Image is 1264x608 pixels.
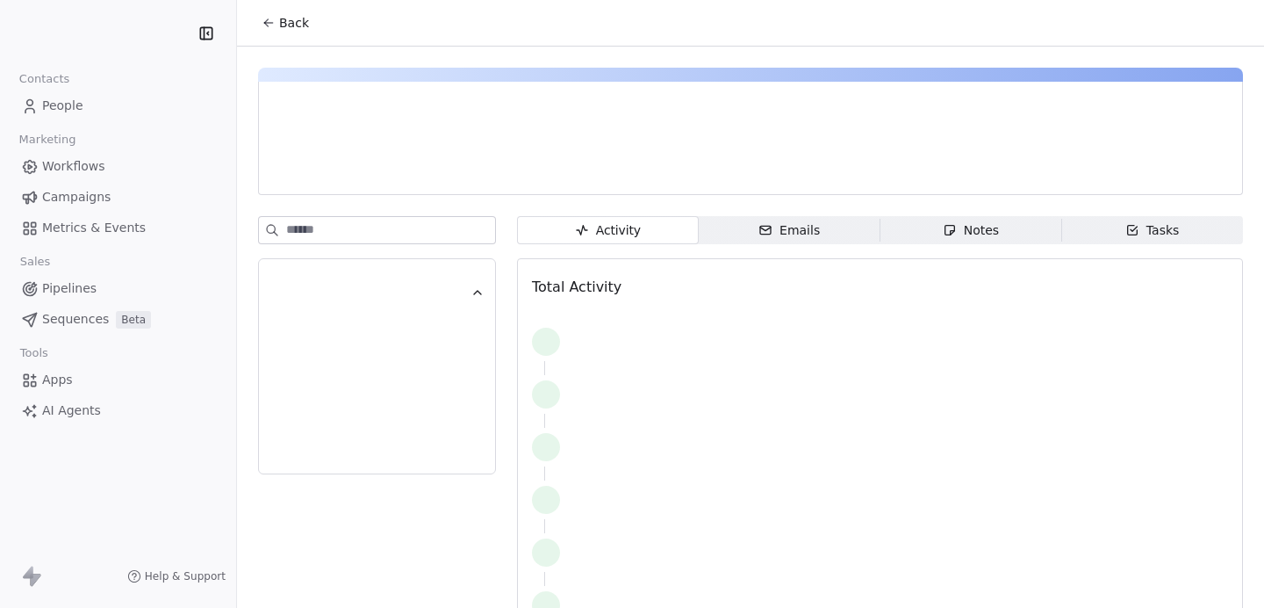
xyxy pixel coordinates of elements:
[42,219,146,237] span: Metrics & Events
[279,14,309,32] span: Back
[14,152,222,181] a: Workflows
[42,157,105,176] span: Workflows
[14,91,222,120] a: People
[14,183,222,212] a: Campaigns
[42,371,73,389] span: Apps
[758,221,820,240] div: Emails
[145,569,226,583] span: Help & Support
[14,274,222,303] a: Pipelines
[943,221,999,240] div: Notes
[127,569,226,583] a: Help & Support
[116,311,151,329] span: Beta
[11,66,77,92] span: Contacts
[42,310,109,329] span: Sequences
[12,340,55,366] span: Tools
[42,97,83,115] span: People
[251,7,320,39] button: Back
[532,279,621,295] span: Total Activity
[12,249,58,275] span: Sales
[42,279,97,298] span: Pipelines
[14,214,222,242] a: Metrics & Events
[14,396,222,425] a: AI Agents
[42,402,101,420] span: AI Agents
[14,366,222,394] a: Apps
[11,127,83,153] span: Marketing
[42,188,111,206] span: Campaigns
[1125,221,1180,240] div: Tasks
[14,305,222,334] a: SequencesBeta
